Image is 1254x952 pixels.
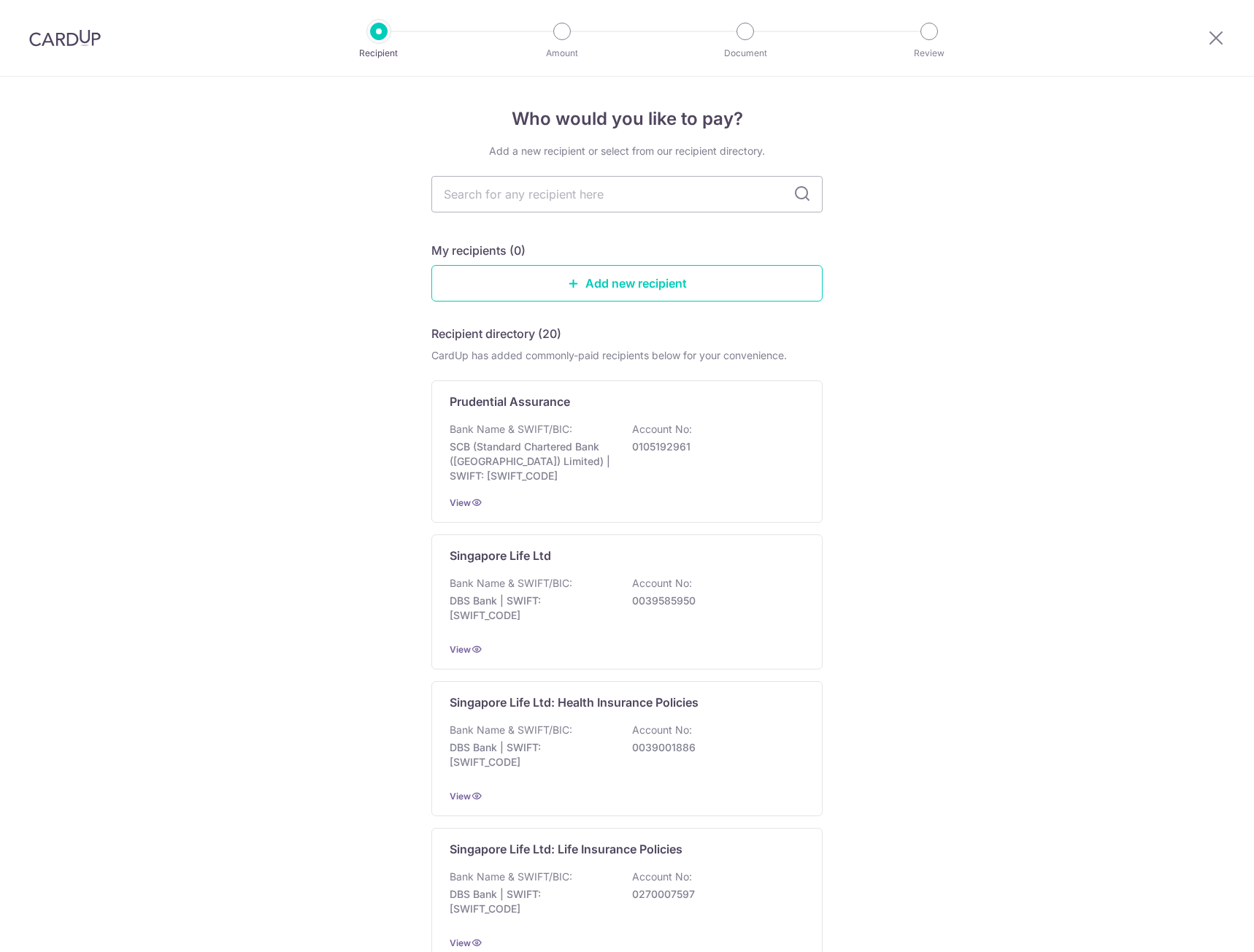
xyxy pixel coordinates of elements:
[431,265,823,302] a: Add new recipient
[431,144,823,158] div: Add a new recipient or select from our recipient directory.
[632,723,692,737] p: Account No:
[1161,908,1239,945] iframe: Opens a widget where you can find more information
[450,723,572,737] p: Bank Name & SWIFT/BIC:
[450,937,471,948] a: View
[325,46,433,61] p: Recipient
[508,46,616,61] p: Amount
[450,694,699,711] p: Singapore Life Ltd: Health Insurance Policies
[450,740,613,769] p: DBS Bank | SWIFT: [SWIFT_CODE]
[632,594,796,608] p: 0039585950
[450,887,613,916] p: DBS Bank | SWIFT: [SWIFT_CODE]
[431,106,823,132] h4: Who would you like to pay?
[450,594,613,623] p: DBS Bank | SWIFT: [SWIFT_CODE]
[450,393,570,410] p: Prudential Assurance
[875,46,983,61] p: Review
[450,870,572,884] p: Bank Name & SWIFT/BIC:
[632,439,796,454] p: 0105192961
[632,887,796,902] p: 0270007597
[450,840,682,858] p: Singapore Life Ltd: Life Insurance Policies
[450,644,471,655] a: View
[632,576,692,591] p: Account No:
[29,29,101,47] img: CardUp
[431,176,823,212] input: Search for any recipient here
[632,870,692,884] p: Account No:
[450,791,471,802] a: View
[632,740,796,755] p: 0039001886
[632,422,692,437] p: Account No:
[450,497,471,508] a: View
[450,439,613,483] p: SCB (Standard Chartered Bank ([GEOGRAPHIC_DATA]) Limited) | SWIFT: [SWIFT_CODE]
[431,325,561,342] h5: Recipient directory (20)
[450,422,572,437] p: Bank Name & SWIFT/BIC:
[431,348,823,363] div: CardUp has added commonly-paid recipients below for your convenience.
[450,547,551,564] p: Singapore Life Ltd
[450,576,572,591] p: Bank Name & SWIFT/BIC:
[691,46,799,61] p: Document
[431,242,526,259] h5: My recipients (0)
